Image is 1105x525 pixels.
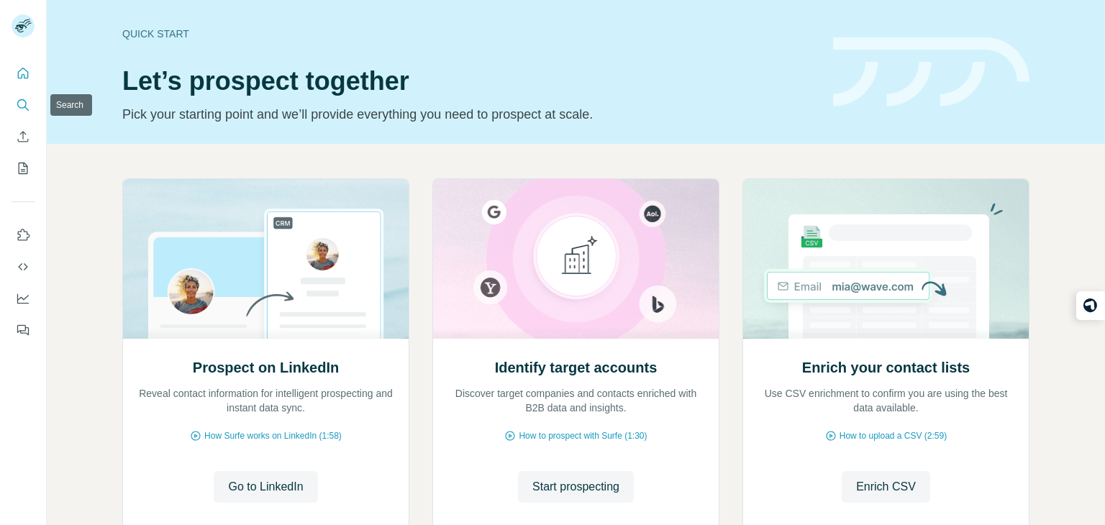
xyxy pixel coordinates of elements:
h2: Identify target accounts [495,357,658,378]
div: Quick start [122,27,816,41]
img: Identify target accounts [432,179,719,339]
button: Enrich CSV [842,471,930,503]
span: Start prospecting [532,478,619,496]
img: Prospect on LinkedIn [122,179,409,339]
button: Enrich CSV [12,124,35,150]
img: banner [833,37,1029,107]
span: How to prospect with Surfe (1:30) [519,429,647,442]
button: Go to LinkedIn [214,471,317,503]
button: Use Surfe on LinkedIn [12,222,35,248]
span: How to upload a CSV (2:59) [840,429,947,442]
h2: Enrich your contact lists [802,357,970,378]
button: Search [12,92,35,118]
h1: Let’s prospect together [122,67,816,96]
button: Feedback [12,317,35,343]
button: Quick start [12,60,35,86]
p: Use CSV enrichment to confirm you are using the best data available. [758,386,1014,415]
img: Enrich your contact lists [742,179,1029,339]
button: Start prospecting [518,471,634,503]
p: Pick your starting point and we’ll provide everything you need to prospect at scale. [122,104,816,124]
button: Dashboard [12,286,35,311]
button: Use Surfe API [12,254,35,280]
span: Enrich CSV [856,478,916,496]
button: My lists [12,155,35,181]
span: Go to LinkedIn [228,478,303,496]
p: Reveal contact information for intelligent prospecting and instant data sync. [137,386,394,415]
h2: Prospect on LinkedIn [193,357,339,378]
span: How Surfe works on LinkedIn (1:58) [204,429,342,442]
p: Discover target companies and contacts enriched with B2B data and insights. [447,386,704,415]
